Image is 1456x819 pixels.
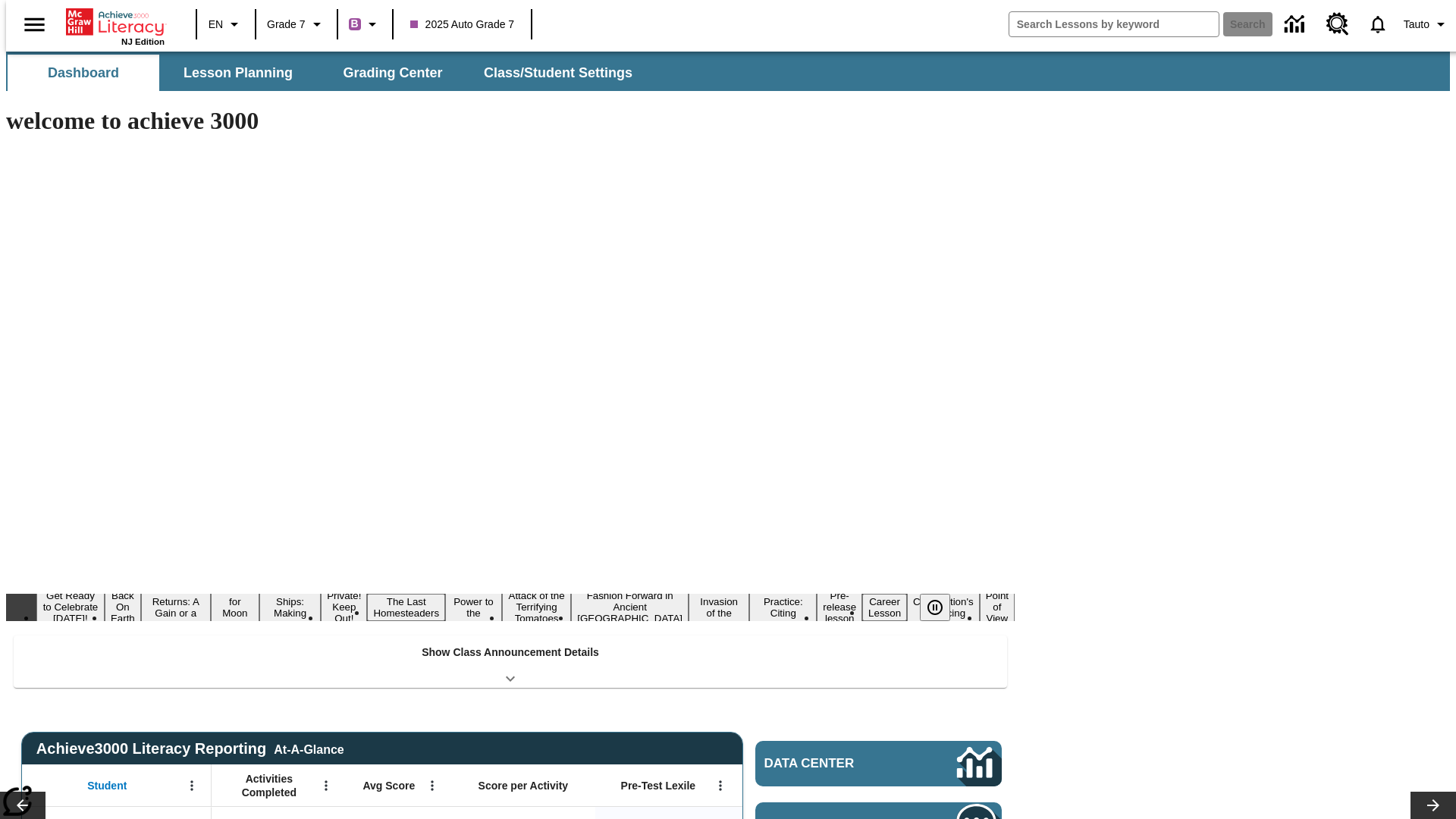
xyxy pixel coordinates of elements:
button: Slide 4 Time for Moon Rules? [211,582,259,632]
span: Student [87,779,127,792]
button: Lesson carousel, Next [1410,792,1456,819]
button: Slide 10 Fashion Forward in Ancient Rome [571,588,689,626]
span: Grade 7 [267,17,306,33]
button: Slide 11 The Invasion of the Free CD [689,582,749,632]
button: Slide 14 Career Lesson [862,594,907,621]
div: SubNavbar [6,55,646,91]
span: 2025 Auto Grade 7 [410,17,515,33]
button: Open Menu [421,774,444,797]
button: Open side menu [12,2,57,47]
button: Slide 8 Solar Power to the People [445,582,502,632]
button: Slide 6 Private! Keep Out! [321,588,367,626]
button: Slide 15 The Constitution's Balancing Act [907,582,980,632]
div: Home [66,5,165,46]
button: Slide 5 Cruise Ships: Making Waves [259,582,321,632]
div: At-A-Glance [274,740,344,757]
button: Dashboard [8,55,159,91]
h1: welcome to achieve 3000 [6,107,1015,135]
button: Slide 1 Get Ready to Celebrate Juneteenth! [36,588,105,626]
span: Avg Score [362,779,415,792]
button: Lesson Planning [162,55,314,91]
span: Achieve3000 Literacy Reporting [36,740,344,758]
span: EN [209,17,223,33]
span: Data Center [764,756,906,771]
button: Slide 7 The Last Homesteaders [367,594,445,621]
a: Resource Center, Will open in new tab [1317,4,1358,45]
button: Slide 3 Free Returns: A Gain or a Drain? [141,582,211,632]
div: Show Class Announcement Details [14,635,1007,688]
input: search field [1009,12,1219,36]
button: Slide 16 Point of View [980,588,1015,626]
button: Grade: Grade 7, Select a grade [261,11,332,38]
span: Pre-Test Lexile [621,779,696,792]
button: Slide 9 Attack of the Terrifying Tomatoes [502,588,571,626]
button: Pause [920,594,950,621]
div: Pause [920,594,965,621]
button: Grading Center [317,55,469,91]
a: Data Center [1276,4,1317,45]
p: Show Class Announcement Details [422,645,599,661]
button: Open Menu [180,774,203,797]
span: Activities Completed [219,772,319,799]
button: Slide 12 Mixed Practice: Citing Evidence [749,582,817,632]
span: Score per Activity [479,779,569,792]
button: Open Menu [315,774,337,797]
button: Slide 13 Pre-release lesson [817,588,862,626]
button: Slide 2 Back On Earth [105,588,141,626]
span: NJ Edition [121,37,165,46]
a: Notifications [1358,5,1398,44]
button: Language: EN, Select a language [202,11,250,38]
a: Home [66,7,165,37]
span: Tauto [1404,17,1429,33]
span: B [351,14,359,33]
button: Open Menu [709,774,732,797]
button: Boost Class color is purple. Change class color [343,11,388,38]
div: SubNavbar [6,52,1450,91]
button: Profile/Settings [1398,11,1456,38]
a: Data Center [755,741,1002,786]
button: Class/Student Settings [472,55,645,91]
